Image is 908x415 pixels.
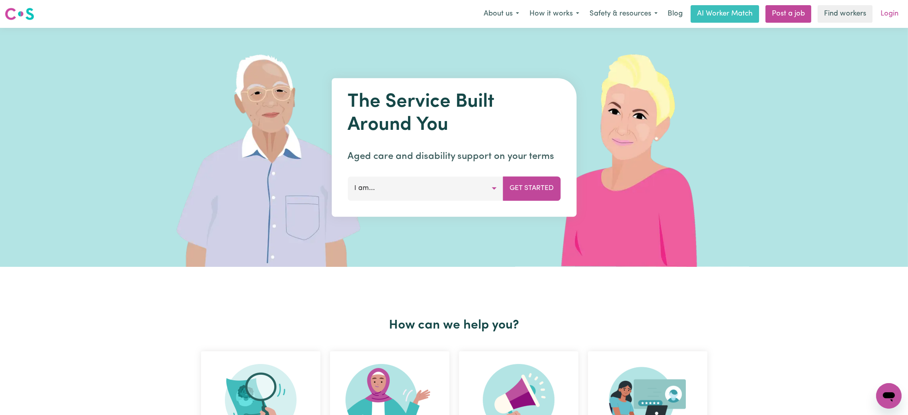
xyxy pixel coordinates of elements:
a: Blog [663,5,687,23]
p: Aged care and disability support on your terms [348,149,560,164]
button: Safety & resources [584,6,663,22]
button: About us [478,6,524,22]
a: Find workers [818,5,873,23]
button: How it works [524,6,584,22]
h2: How can we help you? [196,318,712,333]
img: Careseekers logo [5,7,34,21]
button: Get Started [503,176,560,200]
h1: The Service Built Around You [348,91,560,137]
a: AI Worker Match [691,5,759,23]
a: Post a job [765,5,811,23]
button: I am... [348,176,503,200]
a: Login [876,5,903,23]
a: Careseekers logo [5,5,34,23]
iframe: Button to launch messaging window, conversation in progress [876,383,902,409]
